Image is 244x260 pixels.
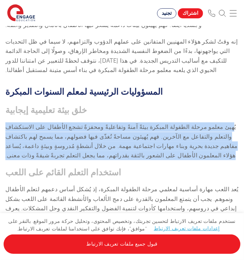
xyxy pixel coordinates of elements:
[8,219,235,232] font: نستخدم ملفات تعريف الارتباط لتحسين تجربتك، وتخصيص المحتوى، وتحليل حركة مرور الموقع. بالنقر على "م...
[5,124,238,159] font: يُهيئ معلمو مرحلة الطفولة المبكرة بيئةً آمنةً وتفاعليةً ومحفزةً تشجع الأطفال على الاستكشاف والتعل...
[5,87,163,97] font: المسؤوليات الرئيسية لمعلم السنوات المبكرة
[157,8,176,18] a: تجنيد
[86,241,157,247] font: قبول جميع ملفات تعريف الارتباط
[5,39,238,73] font: إنه وقتٌ لشكر هؤلاء المهنيين المتفانين على عملهم الدؤوب والتزامهم، لا سيما في ظل التحديات التي يو...
[5,105,87,115] font: خلق بيئة تعليمية إيجابية
[4,234,240,254] a: قبول جميع ملفات تعريف الارتباط
[5,167,121,178] font: استخدام التعلم القائم على اللعب
[162,10,172,16] font: تجنيد
[5,186,239,240] font: يُعد اللعب مهارة أساسية لمعلمي مرحلة الطفولة المبكرة، إذ يُشكل أساس دعمهم لتعلم الأطفال ونموهم. ي...
[154,226,220,231] a: إعدادات ملفات تعريف الارتباط
[219,10,226,17] img: يبحث
[230,10,237,17] img: القائمة المحمولة
[178,8,203,18] a: اشتراك
[208,10,215,17] img: هاتف
[183,10,198,16] font: اشتراك
[7,4,35,22] img: إشراك التعليم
